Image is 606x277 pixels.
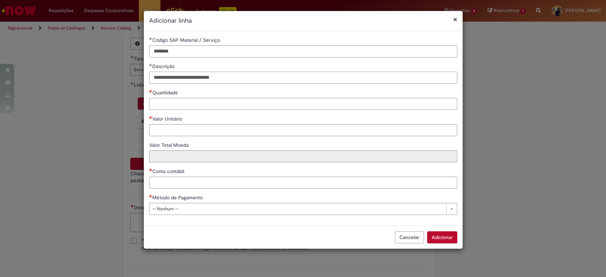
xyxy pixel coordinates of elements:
input: Descrição [149,72,457,84]
input: Código SAP Material / Serviço [149,45,457,57]
button: Cancelar [395,231,424,243]
span: Obrigatório Preenchido [149,63,152,66]
span: Descrição [152,63,176,70]
input: Quantidade [149,98,457,110]
input: Valor Unitário [149,124,457,136]
span: Obrigatório Preenchido [149,37,152,40]
span: Método de Pagamento [152,194,204,201]
button: Adicionar [427,231,457,243]
span: -- Nenhum -- [152,203,443,215]
input: Conta contábil [149,177,457,189]
input: Valor Total Moeda [149,150,457,162]
span: Necessários [149,168,152,171]
span: Necessários [149,195,152,198]
button: Fechar modal [453,16,457,23]
span: Quantidade [152,89,179,96]
span: Conta contábil [152,168,186,174]
span: Código SAP Material / Serviço [152,37,222,43]
span: Valor Unitário [152,116,184,122]
span: Necessários [149,116,152,119]
h2: Adicionar linha [149,16,457,26]
span: Somente leitura - Valor Total Moeda [149,142,190,148]
span: Necessários [149,90,152,93]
